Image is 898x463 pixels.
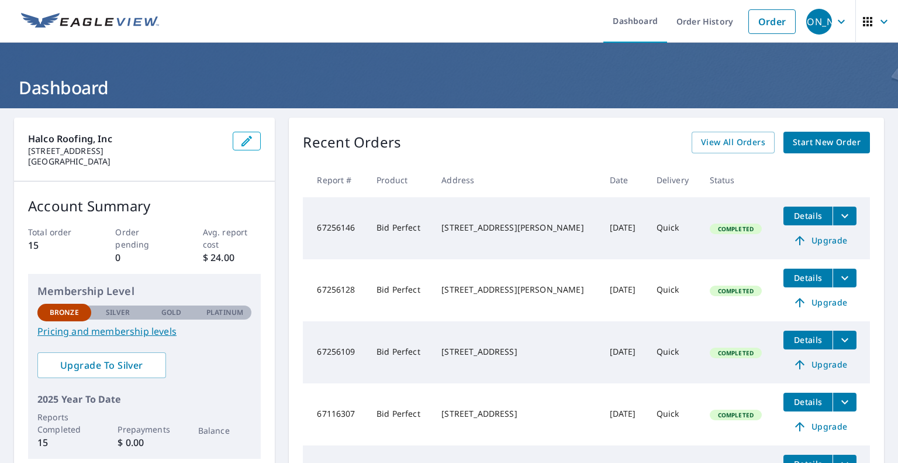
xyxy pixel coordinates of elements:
[37,283,251,299] p: Membership Level
[790,296,849,310] span: Upgrade
[303,383,367,445] td: 67116307
[783,355,856,374] a: Upgrade
[37,324,251,338] a: Pricing and membership levels
[600,163,647,197] th: Date
[783,269,833,287] button: detailsBtn-67256128
[441,408,590,420] div: [STREET_ADDRESS]
[647,197,700,259] td: Quick
[711,225,761,233] span: Completed
[783,393,833,411] button: detailsBtn-67116307
[303,321,367,383] td: 67256109
[28,238,87,252] p: 15
[748,9,796,34] a: Order
[783,132,870,153] a: Start New Order
[600,383,647,445] td: [DATE]
[711,287,761,295] span: Completed
[700,163,775,197] th: Status
[367,163,432,197] th: Product
[198,424,252,437] p: Balance
[783,293,856,312] a: Upgrade
[432,163,600,197] th: Address
[647,321,700,383] td: Quick
[647,163,700,197] th: Delivery
[106,307,130,318] p: Silver
[833,331,856,349] button: filesDropdownBtn-67256109
[790,420,849,434] span: Upgrade
[833,207,856,225] button: filesDropdownBtn-67256146
[115,251,174,265] p: 0
[783,231,856,250] a: Upgrade
[711,349,761,357] span: Completed
[47,359,157,372] span: Upgrade To Silver
[118,423,171,435] p: Prepayments
[701,135,765,150] span: View All Orders
[790,210,826,221] span: Details
[790,396,826,407] span: Details
[692,132,775,153] a: View All Orders
[37,435,91,450] p: 15
[28,226,87,238] p: Total order
[790,272,826,283] span: Details
[303,132,401,153] p: Recent Orders
[37,352,166,378] a: Upgrade To Silver
[28,146,223,156] p: [STREET_ADDRESS]
[790,234,849,248] span: Upgrade
[303,163,367,197] th: Report #
[647,259,700,321] td: Quick
[441,222,590,234] div: [STREET_ADDRESS][PERSON_NAME]
[203,226,261,251] p: Avg. report cost
[367,259,432,321] td: Bid Perfect
[833,269,856,287] button: filesDropdownBtn-67256128
[600,197,647,259] td: [DATE]
[711,411,761,419] span: Completed
[441,346,590,358] div: [STREET_ADDRESS]
[441,284,590,296] div: [STREET_ADDRESS][PERSON_NAME]
[303,259,367,321] td: 67256128
[203,251,261,265] p: $ 24.00
[161,307,181,318] p: Gold
[118,435,171,450] p: $ 0.00
[367,321,432,383] td: Bid Perfect
[790,358,849,372] span: Upgrade
[647,383,700,445] td: Quick
[28,196,261,217] p: Account Summary
[783,331,833,349] button: detailsBtn-67256109
[14,76,884,100] h1: Dashboard
[793,135,861,150] span: Start New Order
[28,132,223,146] p: Halco Roofing, Inc
[367,197,432,259] td: Bid Perfect
[790,334,826,345] span: Details
[600,259,647,321] td: [DATE]
[115,226,174,251] p: Order pending
[50,307,79,318] p: Bronze
[600,321,647,383] td: [DATE]
[37,392,251,406] p: 2025 Year To Date
[783,417,856,436] a: Upgrade
[28,156,223,167] p: [GEOGRAPHIC_DATA]
[21,13,159,30] img: EV Logo
[783,207,833,225] button: detailsBtn-67256146
[37,411,91,435] p: Reports Completed
[367,383,432,445] td: Bid Perfect
[206,307,243,318] p: Platinum
[303,197,367,259] td: 67256146
[806,9,832,35] div: [PERSON_NAME]
[833,393,856,411] button: filesDropdownBtn-67116307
